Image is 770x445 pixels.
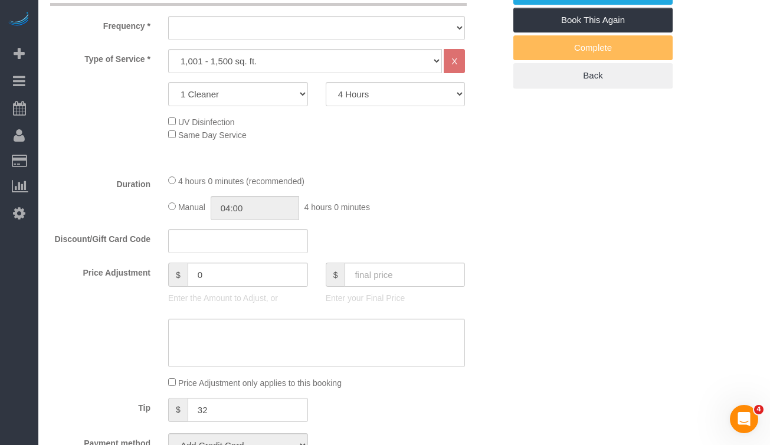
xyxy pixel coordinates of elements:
[168,398,188,422] span: $
[513,8,673,32] a: Book This Again
[513,63,673,88] a: Back
[41,398,159,414] label: Tip
[754,405,764,414] span: 4
[178,176,304,186] span: 4 hours 0 minutes (recommended)
[178,202,205,212] span: Manual
[178,117,235,127] span: UV Disinfection
[326,263,345,287] span: $
[168,263,188,287] span: $
[345,263,465,287] input: final price
[7,12,31,28] img: Automaid Logo
[41,174,159,190] label: Duration
[730,405,758,433] iframe: Intercom live chat
[178,130,247,140] span: Same Day Service
[41,263,159,279] label: Price Adjustment
[41,49,159,65] label: Type of Service *
[41,229,159,245] label: Discount/Gift Card Code
[304,202,370,212] span: 4 hours 0 minutes
[168,292,308,304] p: Enter the Amount to Adjust, or
[41,16,159,32] label: Frequency *
[326,292,466,304] p: Enter your Final Price
[178,378,342,388] span: Price Adjustment only applies to this booking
